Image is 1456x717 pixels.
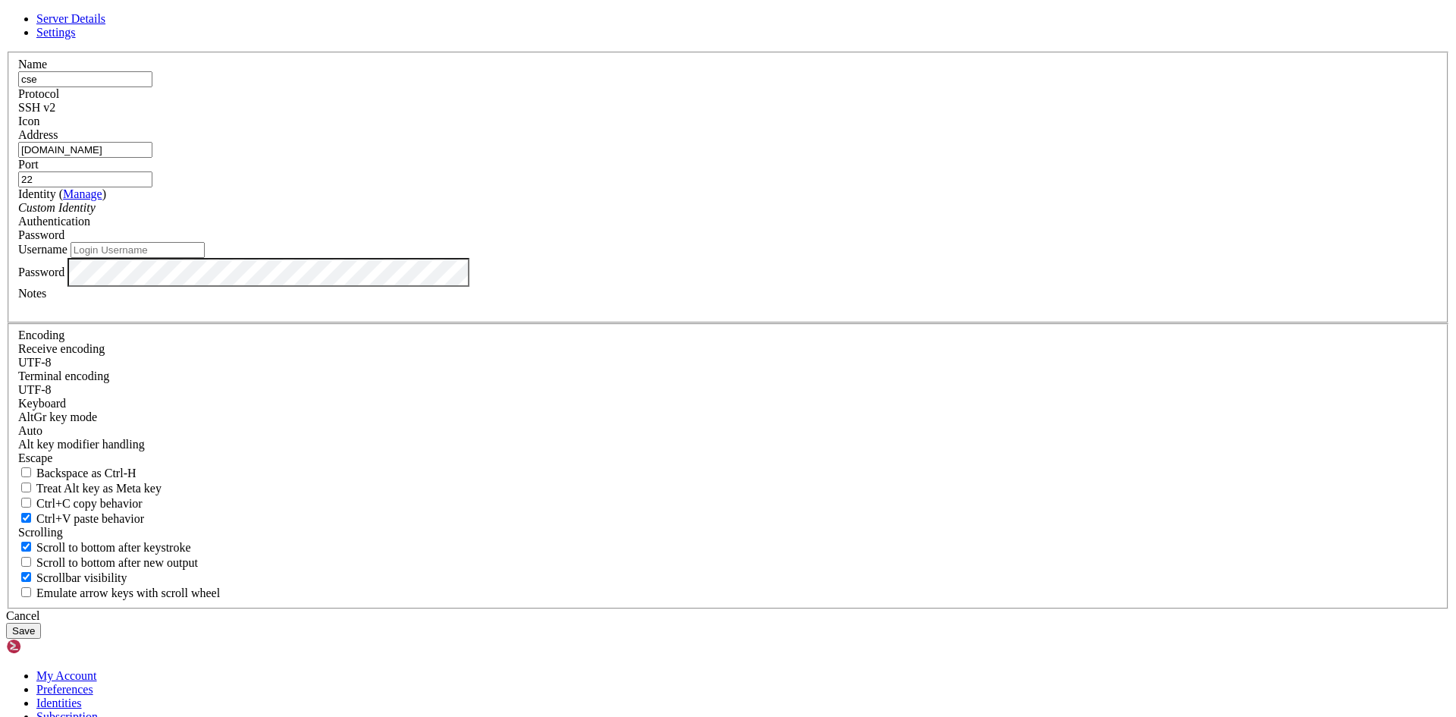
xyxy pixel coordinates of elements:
[36,586,220,599] span: Emulate arrow keys with scroll wheel
[18,438,145,451] label: Controls how the Alt key is handled. Escape: Send an ESC prefix. 8-Bit: Add 128 to the typed char...
[18,228,1438,242] div: Password
[18,201,1438,215] div: Custom Identity
[18,115,39,127] label: Icon
[18,526,63,539] label: Scrolling
[63,187,102,200] a: Manage
[18,424,42,437] span: Auto
[21,557,31,567] input: Scroll to bottom after new output
[18,356,1438,370] div: UTF-8
[18,215,90,228] label: Authentication
[18,370,109,382] label: The default terminal encoding. ISO-2022 enables character map translations (like graphics maps). ...
[18,451,52,464] span: Escape
[36,683,93,696] a: Preferences
[18,101,1438,115] div: SSH v2
[18,228,64,241] span: Password
[36,541,191,554] span: Scroll to bottom after keystroke
[18,383,1438,397] div: UTF-8
[18,571,127,584] label: The vertical scrollbar mode.
[18,451,1438,465] div: Escape
[18,467,136,480] label: If true, the backspace should send BS ('\x08', aka ^H). Otherwise the backspace key should send '...
[6,639,93,654] img: Shellngn
[18,410,97,423] label: Set the expected encoding for data received from the host. If the encodings do not match, visual ...
[71,242,205,258] input: Login Username
[21,483,31,492] input: Treat Alt key as Meta key
[18,265,64,278] label: Password
[18,71,152,87] input: Server Name
[18,201,96,214] i: Custom Identity
[18,397,66,410] label: Keyboard
[18,58,47,71] label: Name
[18,556,198,569] label: Scroll to bottom after new output.
[18,586,220,599] label: When using the alternative screen buffer, and DECCKM (Application Cursor Keys) is active, mouse w...
[18,142,152,158] input: Host Name or IP
[36,467,136,480] span: Backspace as Ctrl-H
[21,587,31,597] input: Emulate arrow keys with scroll wheel
[18,541,191,554] label: Whether to scroll to the bottom on any keystroke.
[18,101,55,114] span: SSH v2
[36,697,82,709] a: Identities
[18,87,59,100] label: Protocol
[36,12,105,25] a: Server Details
[36,669,97,682] a: My Account
[18,383,52,396] span: UTF-8
[18,342,105,355] label: Set the expected encoding for data received from the host. If the encodings do not match, visual ...
[36,482,162,495] span: Treat Alt key as Meta key
[18,128,58,141] label: Address
[18,356,52,369] span: UTF-8
[18,158,39,171] label: Port
[6,623,41,639] button: Save
[18,512,144,525] label: Ctrl+V pastes if true, sends ^V to host if false. Ctrl+Shift+V sends ^V to host if true, pastes i...
[18,329,64,341] label: Encoding
[36,512,144,525] span: Ctrl+V paste behavior
[18,243,67,256] label: Username
[18,171,152,187] input: Port Number
[21,542,31,552] input: Scroll to bottom after keystroke
[36,571,127,584] span: Scrollbar visibility
[18,482,162,495] label: Whether the Alt key acts as a Meta key or as a distinct Alt key.
[18,497,143,510] label: Ctrl-C copies if true, send ^C to host if false. Ctrl-Shift-C sends ^C to host if true, copies if...
[36,26,76,39] a: Settings
[18,287,46,300] label: Notes
[59,187,106,200] span: ( )
[36,497,143,510] span: Ctrl+C copy behavior
[36,556,198,569] span: Scroll to bottom after new output
[6,609,1450,623] div: Cancel
[18,187,106,200] label: Identity
[21,572,31,582] input: Scrollbar visibility
[21,467,31,477] input: Backspace as Ctrl-H
[18,424,1438,438] div: Auto
[21,513,31,523] input: Ctrl+V paste behavior
[21,498,31,508] input: Ctrl+C copy behavior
